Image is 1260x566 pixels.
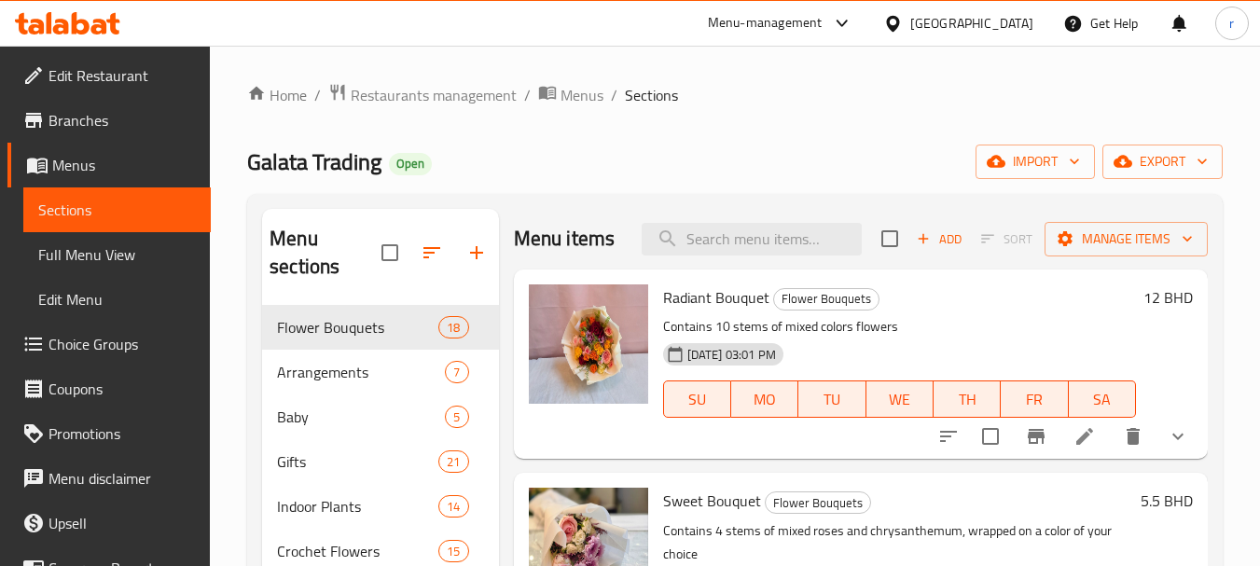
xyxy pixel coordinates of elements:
a: Upsell [7,501,211,545]
h6: 5.5 BHD [1141,488,1193,514]
input: search [642,223,862,255]
div: Flower Bouquets [765,491,871,514]
a: Coupons [7,366,211,411]
div: Flower Bouquets18 [262,305,498,350]
span: Select all sections [370,233,409,272]
button: FR [1001,380,1068,418]
div: items [438,316,468,338]
button: sort-choices [926,414,971,459]
span: Flower Bouquets [774,288,879,310]
span: TU [806,386,858,413]
span: Edit Menu [38,288,196,311]
span: r [1229,13,1234,34]
button: TU [798,380,865,418]
span: WE [874,386,926,413]
div: Open [389,153,432,175]
span: Select to update [971,417,1010,456]
button: SA [1069,380,1136,418]
div: items [438,540,468,562]
button: Add section [454,230,499,275]
div: [GEOGRAPHIC_DATA] [910,13,1033,34]
span: Baby [277,406,445,428]
div: Arrangements7 [262,350,498,394]
span: Full Menu View [38,243,196,266]
span: [DATE] 03:01 PM [680,346,783,364]
span: Select section first [969,225,1045,254]
p: Contains 10 stems of mixed colors flowers [663,315,1136,338]
span: Edit Restaurant [48,64,196,87]
button: show more [1156,414,1200,459]
span: Arrangements [277,361,445,383]
div: Gifts21 [262,439,498,484]
button: SU [663,380,731,418]
span: Add [914,228,964,250]
button: Branch-specific-item [1014,414,1059,459]
span: 15 [439,543,467,560]
span: SA [1076,386,1128,413]
span: FR [1008,386,1060,413]
span: 7 [446,364,467,381]
svg: Show Choices [1167,425,1189,448]
button: import [976,145,1095,179]
h6: 12 BHD [1143,284,1193,311]
div: items [445,406,468,428]
span: Coupons [48,378,196,400]
span: Menus [561,84,603,106]
a: Restaurants management [328,83,517,107]
li: / [314,84,321,106]
span: Radiant Bouquet [663,283,769,311]
a: Menu disclaimer [7,456,211,501]
button: MO [731,380,798,418]
a: Sections [23,187,211,232]
span: Upsell [48,512,196,534]
button: delete [1111,414,1156,459]
a: Branches [7,98,211,143]
span: MO [739,386,791,413]
a: Choice Groups [7,322,211,366]
span: Manage items [1059,228,1193,251]
span: Sections [625,84,678,106]
button: WE [866,380,934,418]
span: Flower Bouquets [277,316,438,338]
span: Menus [52,154,196,176]
a: Promotions [7,411,211,456]
a: Home [247,84,307,106]
li: / [524,84,531,106]
div: Crochet Flowers [277,540,438,562]
span: SU [672,386,724,413]
span: Indoor Plants [277,495,438,518]
p: Contains 4 stems of mixed roses and chrysanthemum, wrapped on a color of your choice [663,519,1133,566]
a: Menus [7,143,211,187]
span: 5 [446,408,467,426]
span: Menu disclaimer [48,467,196,490]
span: Gifts [277,450,438,473]
h2: Menu sections [270,225,381,281]
span: Galata Trading [247,141,381,183]
button: TH [934,380,1001,418]
span: 18 [439,319,467,337]
div: items [438,450,468,473]
span: Open [389,156,432,172]
span: Branches [48,109,196,131]
button: Manage items [1045,222,1208,256]
span: Promotions [48,422,196,445]
li: / [611,84,617,106]
div: Flower Bouquets [773,288,879,311]
img: Radiant Bouquet [529,284,648,404]
span: import [990,150,1080,173]
a: Full Menu View [23,232,211,277]
a: Edit menu item [1073,425,1096,448]
div: items [438,495,468,518]
a: Menus [538,83,603,107]
span: Select section [870,219,909,258]
span: Sweet Bouquet [663,487,761,515]
div: Baby5 [262,394,498,439]
span: 21 [439,453,467,471]
span: export [1117,150,1208,173]
div: items [445,361,468,383]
